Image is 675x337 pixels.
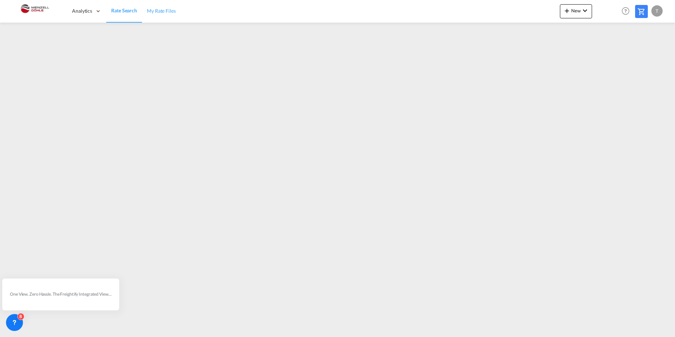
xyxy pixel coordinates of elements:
span: Help [620,5,632,17]
div: T [651,5,663,17]
span: My Rate Files [147,8,176,14]
md-icon: icon-chevron-down [581,6,589,15]
img: 5c2b1670644e11efba44c1e626d722bd.JPG [11,3,58,19]
div: Help [620,5,635,18]
md-icon: icon-plus 400-fg [563,6,571,15]
span: New [563,8,589,13]
span: Analytics [72,7,92,14]
button: icon-plus 400-fgNewicon-chevron-down [560,4,592,18]
span: Rate Search [111,7,137,13]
